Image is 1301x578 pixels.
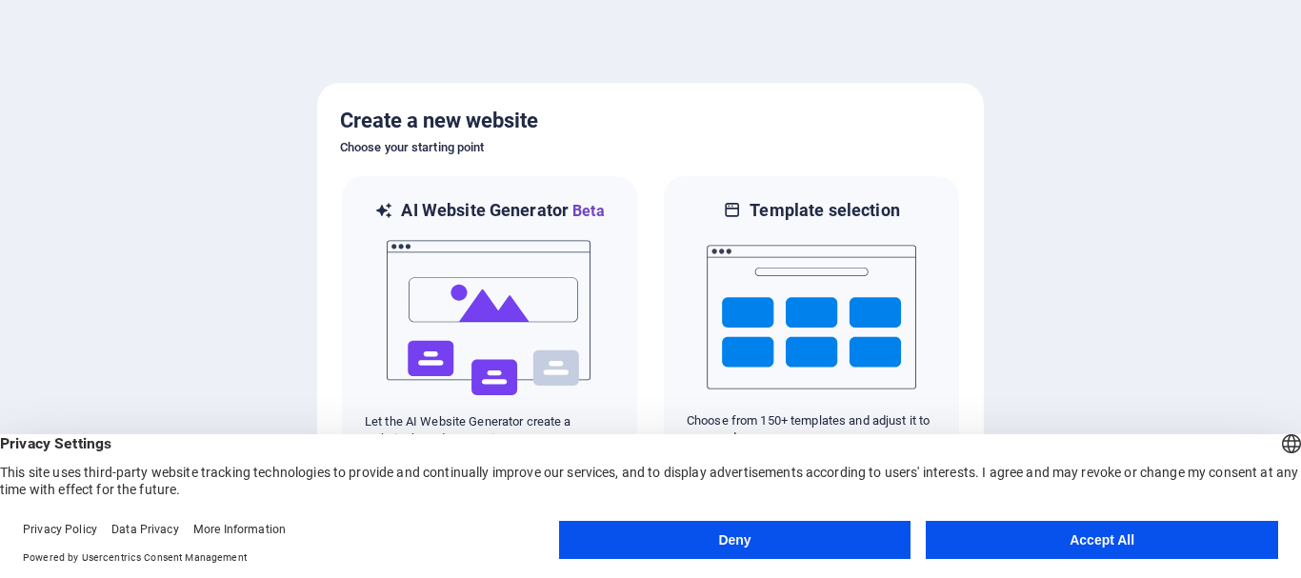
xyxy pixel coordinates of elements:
[569,202,605,220] span: Beta
[340,136,961,159] h6: Choose your starting point
[687,412,936,447] p: Choose from 150+ templates and adjust it to you needs.
[662,174,961,472] div: Template selectionChoose from 150+ templates and adjust it to you needs.
[750,199,899,222] h6: Template selection
[401,199,604,223] h6: AI Website Generator
[385,223,594,413] img: ai
[340,106,961,136] h5: Create a new website
[340,174,639,472] div: AI Website GeneratorBetaaiLet the AI Website Generator create a website based on your input.
[365,413,614,448] p: Let the AI Website Generator create a website based on your input.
